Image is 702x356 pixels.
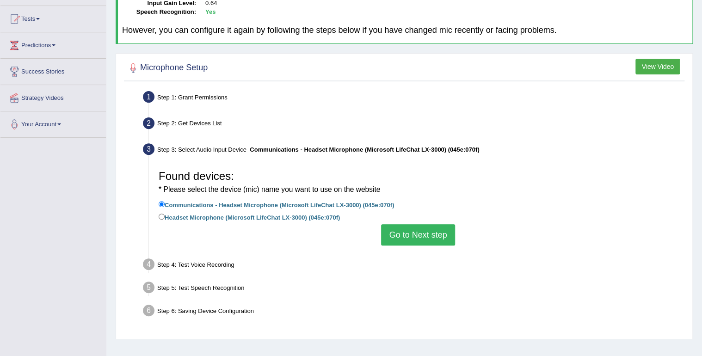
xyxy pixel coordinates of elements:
[0,85,106,108] a: Strategy Videos
[246,146,480,153] span: –
[0,6,106,29] a: Tests
[381,224,455,246] button: Go to Next step
[159,212,340,222] label: Headset Microphone (Microsoft LifeChat LX-3000) (045e:070f)
[0,111,106,135] a: Your Account
[0,32,106,55] a: Predictions
[159,199,394,209] label: Communications - Headset Microphone (Microsoft LifeChat LX-3000) (045e:070f)
[159,185,380,193] small: * Please select the device (mic) name you want to use on the website
[159,170,677,195] h3: Found devices:
[139,302,688,322] div: Step 6: Saving Device Configuration
[139,88,688,109] div: Step 1: Grant Permissions
[159,214,165,220] input: Headset Microphone (Microsoft LifeChat LX-3000) (045e:070f)
[122,8,196,17] dt: Speech Recognition:
[0,59,106,82] a: Success Stories
[139,279,688,299] div: Step 5: Test Speech Recognition
[139,256,688,276] div: Step 4: Test Voice Recording
[139,141,688,161] div: Step 3: Select Audio Input Device
[139,115,688,135] div: Step 2: Get Devices List
[159,201,165,207] input: Communications - Headset Microphone (Microsoft LifeChat LX-3000) (045e:070f)
[205,8,216,15] b: Yes
[250,146,479,153] b: Communications - Headset Microphone (Microsoft LifeChat LX-3000) (045e:070f)
[122,26,688,35] h4: However, you can configure it again by following the steps below if you have changed mic recently...
[635,59,680,74] button: View Video
[126,61,208,75] h2: Microphone Setup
